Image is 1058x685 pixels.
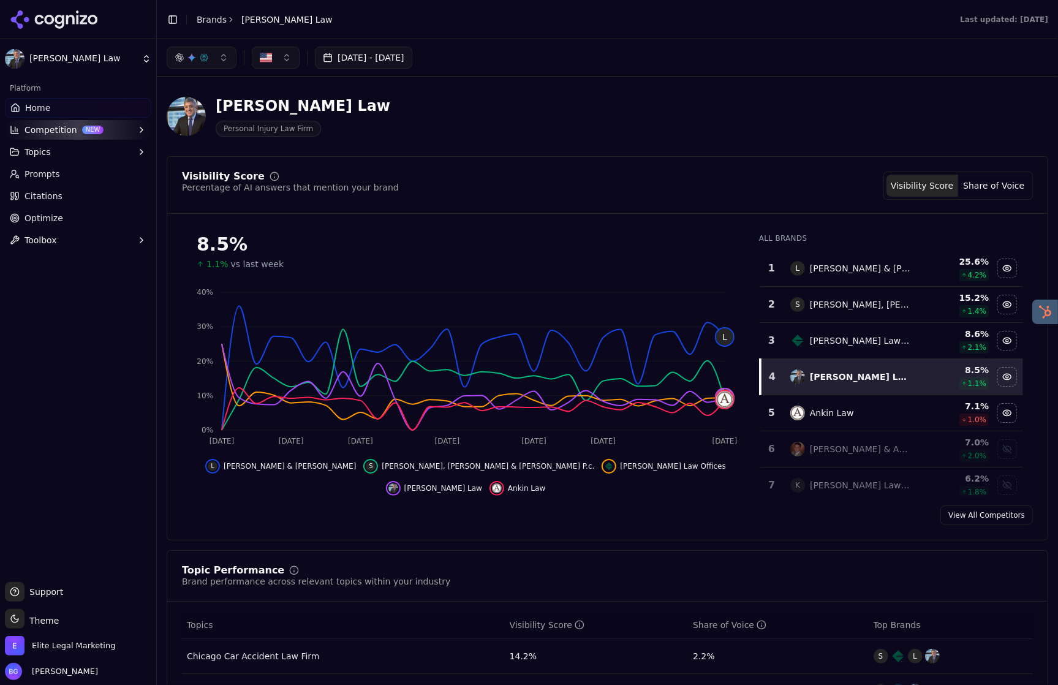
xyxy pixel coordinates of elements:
[5,186,151,206] a: Citations
[202,426,213,434] tspan: 0%
[968,270,987,280] span: 4.2 %
[404,483,482,493] span: [PERSON_NAME] Law
[25,146,51,158] span: Topics
[315,47,412,69] button: [DATE] - [DATE]
[25,616,59,626] span: Theme
[760,323,1023,359] tr: 3clifford law offices[PERSON_NAME] Law Offices8.6%2.1%Hide clifford law offices data
[760,251,1023,287] tr: 1L[PERSON_NAME] & [PERSON_NAME]25.6%4.2%Hide levin & perconti data
[760,359,1023,395] tr: 4malman law[PERSON_NAME] Law8.5%1.1%Hide malman law data
[921,436,989,448] div: 7.0 %
[182,575,450,588] div: Brand performance across relevant topics within your industry
[874,619,921,631] span: Top Brands
[197,233,735,255] div: 8.5 %
[716,391,733,408] img: ankin law
[790,478,805,493] span: K
[5,78,151,98] div: Platform
[25,168,60,180] span: Prompts
[5,230,151,250] button: Toolbox
[790,369,805,384] img: malman law
[997,475,1017,495] button: Show kreisman law offices data
[205,459,356,474] button: Hide levin & perconti data
[921,292,989,304] div: 15.2 %
[968,487,987,497] span: 1.8 %
[182,566,284,575] div: Topic Performance
[693,650,863,662] div: 2.2%
[197,392,213,400] tspan: 10%
[25,586,63,598] span: Support
[604,461,614,471] img: clifford law offices
[810,371,912,383] div: [PERSON_NAME] Law
[921,364,989,376] div: 8.5 %
[197,13,333,26] nav: breadcrumb
[25,124,77,136] span: Competition
[187,619,213,631] span: Topics
[921,400,989,412] div: 7.1 %
[997,331,1017,350] button: Hide clifford law offices data
[197,15,227,25] a: Brands
[208,461,217,471] span: L
[5,164,151,184] a: Prompts
[997,439,1017,459] button: Show john j. malm & associates data
[960,15,1048,25] div: Last updated: [DATE]
[886,175,958,197] button: Visibility Score
[869,611,1033,639] th: Top Brands
[925,649,940,664] img: malman law
[968,415,987,425] span: 1.0 %
[5,49,25,69] img: Malman Law
[921,255,989,268] div: 25.6 %
[790,297,805,312] span: S
[997,295,1017,314] button: Hide salvi, schostok & pritchard p.c. data
[348,437,373,446] tspan: [DATE]
[5,636,115,656] button: Open organization switcher
[591,437,616,446] tspan: [DATE]
[810,479,912,491] div: [PERSON_NAME] Law Offices
[182,172,265,181] div: Visibility Score
[187,650,320,662] a: Chicago Car Accident Law Firm
[27,666,98,677] span: [PERSON_NAME]
[5,142,151,162] button: Topics
[5,663,22,680] img: Brian Gomez
[5,98,151,118] a: Home
[620,461,725,471] span: [PERSON_NAME] Law Offices
[182,611,505,639] th: Topics
[25,212,63,224] span: Optimize
[197,357,213,366] tspan: 20%
[759,233,1023,243] div: All Brands
[810,407,854,419] div: Ankin Law
[521,437,546,446] tspan: [DATE]
[810,335,912,347] div: [PERSON_NAME] Law Offices
[82,126,104,134] span: NEW
[216,121,321,137] span: Personal Injury Law Firm
[216,96,390,116] div: [PERSON_NAME] Law
[241,13,333,26] span: [PERSON_NAME] Law
[182,181,399,194] div: Percentage of AI answers that mention your brand
[765,333,778,348] div: 3
[224,461,356,471] span: [PERSON_NAME] & [PERSON_NAME]
[716,389,733,406] img: malman law
[206,258,229,270] span: 1.1%
[765,406,778,420] div: 5
[997,367,1017,387] button: Hide malman law data
[921,328,989,340] div: 8.6 %
[510,619,584,631] div: Visibility Score
[968,379,987,388] span: 1.1 %
[197,323,213,331] tspan: 30%
[366,461,376,471] span: S
[388,483,398,493] img: malman law
[197,288,213,297] tspan: 40%
[693,619,766,631] div: Share of Voice
[712,437,738,446] tspan: [DATE]
[968,451,987,461] span: 2.0 %
[5,663,98,680] button: Open user button
[386,481,482,496] button: Hide malman law data
[790,442,805,456] img: john j. malm & associates
[602,459,725,474] button: Hide clifford law offices data
[167,97,206,136] img: Malman Law
[32,640,115,651] span: Elite Legal Marketing
[790,261,805,276] span: L
[435,437,460,446] tspan: [DATE]
[231,258,284,270] span: vs last week
[489,481,545,496] button: Hide ankin law data
[382,461,594,471] span: [PERSON_NAME], [PERSON_NAME] & [PERSON_NAME] P.c.
[510,650,683,662] div: 14.2%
